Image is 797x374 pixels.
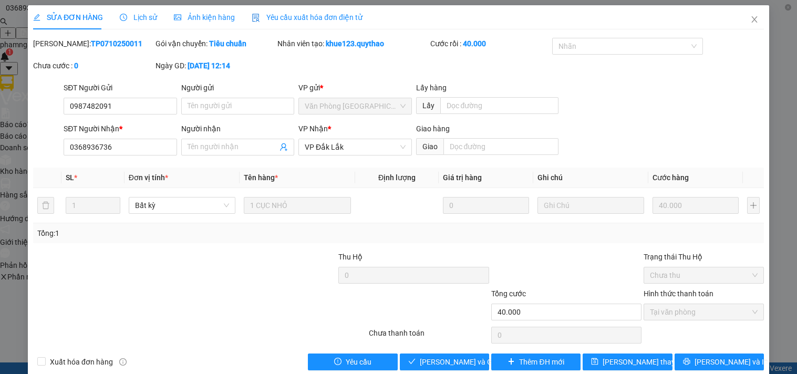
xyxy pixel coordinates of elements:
[244,173,278,182] span: Tên hàng
[644,289,713,298] label: Hình thức thanh toán
[443,173,482,182] span: Giá trị hàng
[400,354,489,370] button: check[PERSON_NAME] và Giao hàng
[747,197,760,214] button: plus
[64,123,177,134] div: SĐT Người Nhận
[181,123,294,134] div: Người nhận
[33,38,153,49] div: [PERSON_NAME]:
[135,198,229,213] span: Bất kỳ
[650,267,757,283] span: Chưa thu
[334,358,341,366] span: exclamation-circle
[326,39,384,48] b: khue123.quythao
[37,227,308,239] div: Tổng: 1
[491,289,526,298] span: Tổng cước
[33,60,153,71] div: Chưa cước :
[408,358,416,366] span: check
[129,173,168,182] span: Đơn vị tính
[653,197,739,214] input: 0
[750,15,759,24] span: close
[252,14,260,22] img: icon
[156,60,275,71] div: Ngày GD:
[37,197,54,214] button: delete
[338,253,363,261] span: Thu Hộ
[120,13,157,22] span: Lịch sử
[74,61,78,70] b: 0
[305,98,405,114] span: Văn Phòng Tân Phú
[305,139,405,155] span: VP Đắk Lắk
[537,197,644,214] input: Ghi Chú
[156,38,275,49] div: Gói vận chuyển:
[583,354,672,370] button: save[PERSON_NAME] thay đổi
[308,354,397,370] button: exclamation-circleYêu cầu
[443,138,558,155] input: Dọc đường
[188,61,230,70] b: [DATE] 12:14
[683,358,690,366] span: printer
[346,356,371,368] span: Yêu cầu
[209,39,246,48] b: Tiêu chuẩn
[533,168,648,188] th: Ghi chú
[644,251,763,263] div: Trạng thái Thu Hộ
[653,173,689,182] span: Cước hàng
[430,38,550,49] div: Cước rồi :
[416,138,443,155] span: Giao
[119,358,127,366] span: info-circle
[378,173,416,182] span: Định lượng
[252,13,363,22] span: Yêu cầu xuất hóa đơn điện tử
[695,356,768,368] span: [PERSON_NAME] và In
[120,14,127,21] span: clock-circle
[244,197,350,214] input: VD: Bàn, Ghế
[491,354,581,370] button: plusThêm ĐH mới
[181,82,294,93] div: Người gửi
[463,39,486,48] b: 40.000
[298,124,328,133] span: VP Nhận
[416,84,447,92] span: Lấy hàng
[650,304,757,320] span: Tại văn phòng
[416,97,440,114] span: Lấy
[91,39,142,48] b: TP0710250011
[440,97,558,114] input: Dọc đường
[66,173,74,182] span: SL
[603,356,687,368] span: [PERSON_NAME] thay đổi
[508,358,515,366] span: plus
[420,356,521,368] span: [PERSON_NAME] và Giao hàng
[416,124,450,133] span: Giao hàng
[368,327,490,346] div: Chưa thanh toán
[174,14,181,21] span: picture
[298,82,411,93] div: VP gửi
[740,5,769,35] button: Close
[174,13,235,22] span: Ảnh kiện hàng
[33,14,40,21] span: edit
[277,38,428,49] div: Nhân viên tạo:
[591,358,598,366] span: save
[46,356,117,368] span: Xuất hóa đơn hàng
[443,197,529,214] input: 0
[64,82,177,93] div: SĐT Người Gửi
[280,143,288,151] span: user-add
[33,13,103,22] span: SỬA ĐƠN HÀNG
[519,356,564,368] span: Thêm ĐH mới
[675,354,764,370] button: printer[PERSON_NAME] và In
